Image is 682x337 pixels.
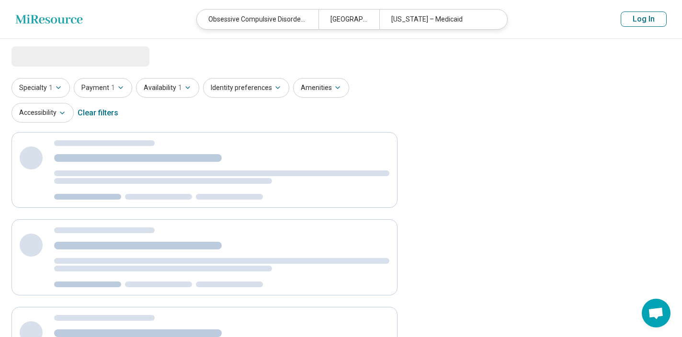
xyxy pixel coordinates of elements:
[197,10,318,29] div: Obsessive Compulsive Disorder (OCD)
[379,10,501,29] div: [US_STATE] – Medicaid
[621,11,667,27] button: Log In
[11,78,70,98] button: Specialty1
[78,101,118,124] div: Clear filters
[203,78,289,98] button: Identity preferences
[318,10,379,29] div: [GEOGRAPHIC_DATA]
[293,78,349,98] button: Amenities
[49,83,53,93] span: 1
[11,103,74,123] button: Accessibility
[11,46,92,66] span: Loading...
[178,83,182,93] span: 1
[642,299,671,327] div: Open chat
[136,78,199,98] button: Availability1
[74,78,132,98] button: Payment1
[111,83,115,93] span: 1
